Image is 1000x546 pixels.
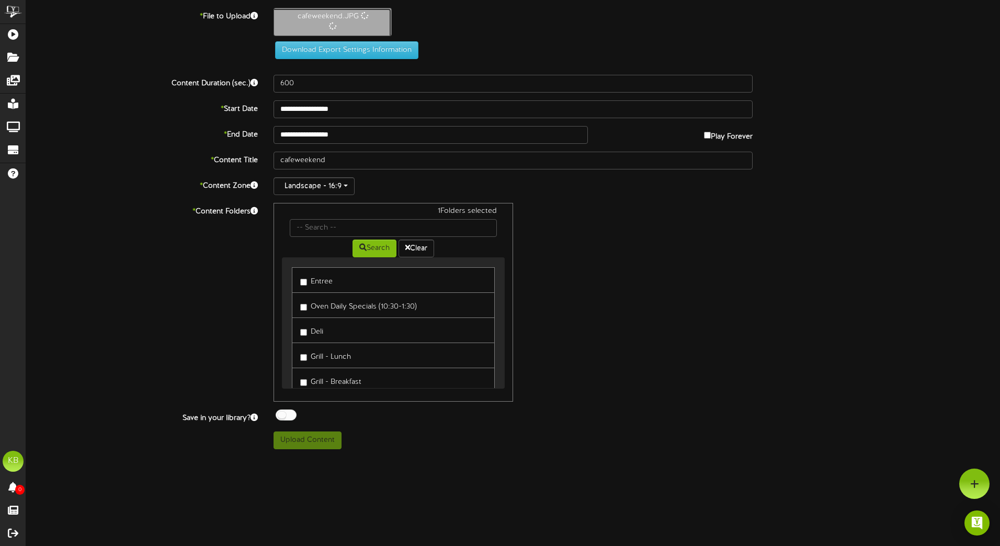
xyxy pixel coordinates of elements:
[300,348,351,362] label: Grill - Lunch
[3,451,24,472] div: KB
[704,132,711,139] input: Play Forever
[270,46,418,54] a: Download Export Settings Information
[18,8,266,22] label: File to Upload
[300,304,307,311] input: Oven Daily Specials (10:30-1:30)
[18,75,266,89] label: Content Duration (sec.)
[15,485,25,495] span: 0
[274,431,342,449] button: Upload Content
[274,177,355,195] button: Landscape - 16:9
[300,279,307,286] input: Entree
[290,219,497,237] input: -- Search --
[964,510,990,536] div: Open Intercom Messenger
[18,126,266,140] label: End Date
[18,409,266,424] label: Save in your library?
[300,373,361,388] label: Grill - Breakfast
[300,329,307,336] input: Deli
[300,354,307,361] input: Grill - Lunch
[353,240,396,257] button: Search
[18,177,266,191] label: Content Zone
[300,273,333,287] label: Entree
[704,126,753,142] label: Play Forever
[399,240,434,257] button: Clear
[275,41,418,59] button: Download Export Settings Information
[18,152,266,166] label: Content Title
[18,203,266,217] label: Content Folders
[300,379,307,386] input: Grill - Breakfast
[300,323,323,337] label: Deli
[18,100,266,115] label: Start Date
[274,152,753,169] input: Title of this Content
[282,206,505,219] div: 1 Folders selected
[300,298,417,312] label: Oven Daily Specials (10:30-1:30)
